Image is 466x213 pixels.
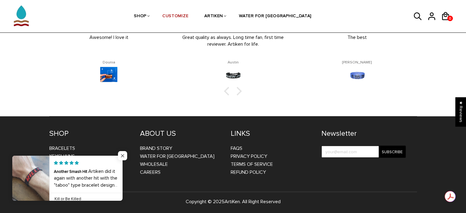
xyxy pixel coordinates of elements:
[239,0,312,33] a: WATER FOR [GEOGRAPHIC_DATA]
[231,153,267,159] a: Privacy Policy
[447,16,453,21] a: 0
[178,34,288,48] p: Great quality as always. Long time fan, first time reviewer. Artiken for life.
[321,129,406,138] h4: Newsletter
[379,146,406,158] input: Subscribe
[54,60,164,65] div: Dounia
[140,129,222,138] h4: ABOUT US
[447,15,453,22] span: 0
[140,153,214,159] a: WATER FOR [GEOGRAPHIC_DATA]
[456,97,466,126] div: Click to open Judge.me floating reviews tab
[49,153,75,159] a: Keychains
[49,197,417,205] p: Copyright © 2025 . All Right Reserved
[204,0,223,33] a: ARTIKEN
[118,151,127,160] span: Close popup widget
[54,34,164,41] p: Awesome! I love it
[349,67,366,84] img: Timeless Potential
[100,67,117,84] img: Customize Your Own
[302,60,412,65] div: [PERSON_NAME]
[162,0,188,33] a: CUSTOMIZE
[231,145,242,151] a: FAQs
[321,146,406,158] input: your@email.com
[231,169,266,175] a: Refund Policy
[140,161,168,167] a: WHOLESALE
[302,34,412,41] p: The best
[225,198,240,204] a: ArtiKen
[140,169,161,175] a: CAREERS
[140,145,172,151] a: BRAND STORY
[49,129,131,138] h4: SHOP
[231,161,273,167] a: Terms of Service
[225,67,242,84] img: Fuck It!
[178,60,288,65] div: Austin
[134,0,146,33] a: SHOP
[231,129,312,138] h4: LINKS
[49,145,75,151] a: Bracelets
